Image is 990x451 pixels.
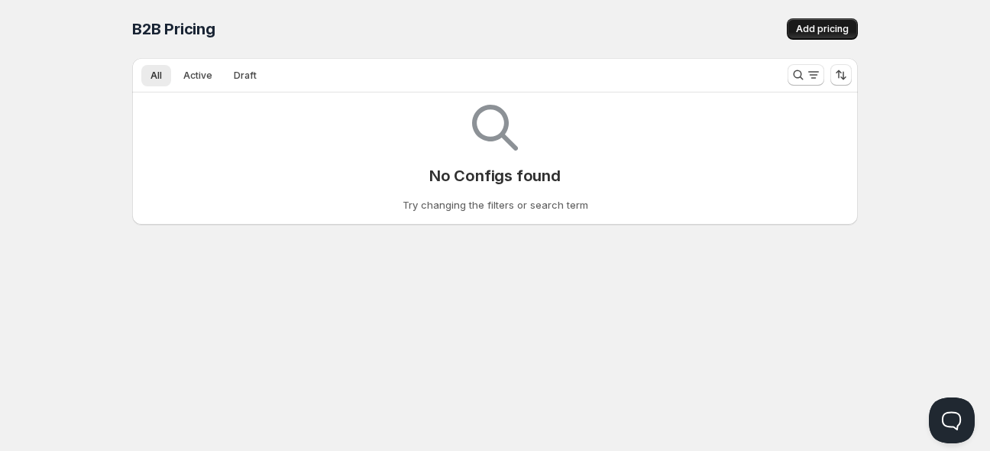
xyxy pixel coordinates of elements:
[132,20,215,38] span: B2B Pricing
[429,167,561,185] p: No Configs found
[796,23,849,35] span: Add pricing
[929,397,975,443] iframe: Help Scout Beacon - Open
[788,64,824,86] button: Search and filter results
[403,197,588,213] p: Try changing the filters or search term
[150,70,162,82] span: All
[183,70,212,82] span: Active
[472,105,518,151] img: Empty search results
[787,18,858,40] button: Add pricing
[830,64,852,86] button: Sort the results
[234,70,257,82] span: Draft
